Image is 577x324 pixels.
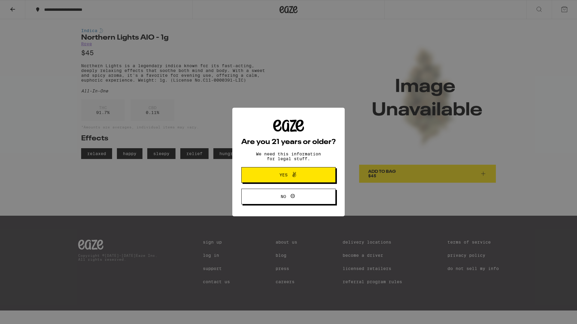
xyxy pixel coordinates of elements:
[241,189,336,204] button: No
[281,194,286,199] span: No
[241,167,336,183] button: Yes
[279,173,288,177] span: Yes
[241,139,336,146] h2: Are you 21 years or older?
[251,151,326,161] p: We need this information for legal stuff.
